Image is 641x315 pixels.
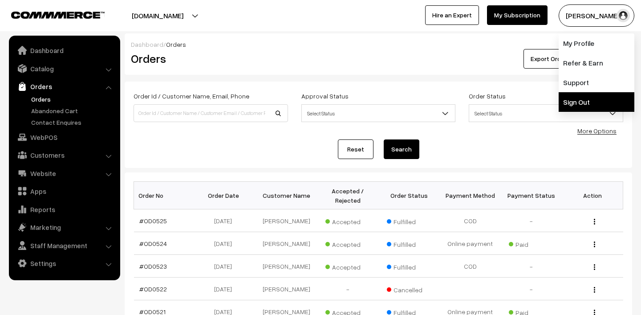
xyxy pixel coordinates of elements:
[384,139,419,159] button: Search
[29,94,117,104] a: Orders
[594,219,595,225] img: Menu
[101,4,215,27] button: [DOMAIN_NAME]
[11,61,117,77] a: Catalog
[387,260,431,272] span: Fulfilled
[11,147,117,163] a: Customers
[11,237,117,254] a: Staff Management
[131,41,163,48] a: Dashboard
[11,78,117,94] a: Orders
[166,41,186,48] span: Orders
[487,5,548,25] a: My Subscription
[594,287,595,293] img: Menu
[559,4,634,27] button: [PERSON_NAME]
[139,262,167,270] a: #OD0523
[11,201,117,217] a: Reports
[139,240,167,247] a: #OD0524
[301,91,349,101] label: Approval Status
[387,283,431,295] span: Cancelled
[559,73,634,92] a: Support
[256,255,317,278] td: [PERSON_NAME]
[301,104,456,122] span: Select Status
[11,219,117,235] a: Marketing
[11,165,117,181] a: Website
[439,255,500,278] td: COD
[439,232,500,255] td: Online payment
[594,264,595,270] img: Menu
[195,182,256,209] th: Order Date
[29,118,117,127] a: Contact Enquires
[559,33,634,53] a: My Profile
[562,182,623,209] th: Action
[325,215,370,226] span: Accepted
[139,217,167,225] a: #OD0525
[501,255,562,278] td: -
[11,255,117,271] a: Settings
[469,106,623,121] span: Select Status
[325,260,370,272] span: Accepted
[523,49,577,69] button: Export Orders
[338,139,373,159] a: Reset
[195,278,256,300] td: [DATE]
[378,182,439,209] th: Order Status
[11,42,117,58] a: Dashboard
[317,278,378,300] td: -
[11,183,117,199] a: Apps
[501,182,562,209] th: Payment Status
[425,5,479,25] a: Hire an Expert
[469,91,506,101] label: Order Status
[11,12,105,18] img: COMMMERCE
[302,106,455,121] span: Select Status
[559,92,634,112] a: Sign Out
[325,237,370,249] span: Accepted
[131,52,287,65] h2: Orders
[256,232,317,255] td: [PERSON_NAME]
[11,129,117,145] a: WebPOS
[501,278,562,300] td: -
[501,209,562,232] td: -
[509,237,553,249] span: Paid
[195,232,256,255] td: [DATE]
[594,241,595,247] img: Menu
[387,237,431,249] span: Fulfilled
[131,40,626,49] div: /
[317,182,378,209] th: Accepted / Rejected
[256,209,317,232] td: [PERSON_NAME]
[134,182,195,209] th: Order No
[439,182,500,209] th: Payment Method
[134,91,249,101] label: Order Id / Customer Name, Email, Phone
[139,285,167,293] a: #OD0522
[195,255,256,278] td: [DATE]
[256,278,317,300] td: [PERSON_NAME]
[195,209,256,232] td: [DATE]
[387,215,431,226] span: Fulfilled
[469,104,623,122] span: Select Status
[559,53,634,73] a: Refer & Earn
[617,9,630,22] img: user
[256,182,317,209] th: Customer Name
[439,209,500,232] td: COD
[577,127,617,135] a: More Options
[29,106,117,115] a: Abandoned Cart
[134,104,288,122] input: Order Id / Customer Name / Customer Email / Customer Phone
[11,9,89,20] a: COMMMERCE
